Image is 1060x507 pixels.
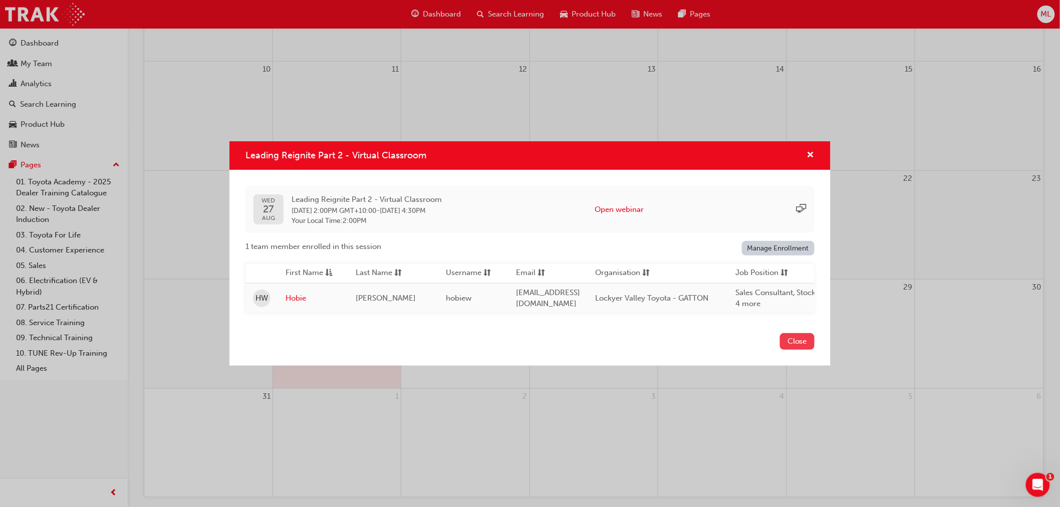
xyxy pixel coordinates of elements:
span: 1 [1046,473,1054,481]
iframe: Intercom live chat [1026,473,1050,497]
a: Manage Enrollment [742,241,815,256]
button: Organisationsorting-icon [595,267,650,280]
a: Hobie [286,293,341,304]
span: Sales Consultant, Stock Controller + 4 more [735,288,861,309]
span: hobiew [446,294,471,303]
span: Leading Reignite Part 2 - Virtual Classroom [245,150,426,161]
button: First Nameasc-icon [286,267,341,280]
span: sorting-icon [780,267,788,280]
span: Leading Reignite Part 2 - Virtual Classroom [292,194,442,205]
div: - [292,194,442,225]
div: Leading Reignite Part 2 - Virtual Classroom [229,141,831,366]
span: Job Position [735,267,778,280]
span: [PERSON_NAME] [356,294,416,303]
span: Organisation [595,267,640,280]
span: 27 [262,204,276,214]
button: Emailsorting-icon [516,267,571,280]
span: AUG [262,215,276,221]
button: Usernamesorting-icon [446,267,501,280]
span: Last Name [356,267,392,280]
span: Username [446,267,481,280]
span: 27 Aug 2025 2:00PM GMT+10:00 [292,206,376,215]
span: Your Local Time : 2:00PM [292,216,442,225]
button: Job Positionsorting-icon [735,267,790,280]
span: 1 team member enrolled in this session [245,241,381,252]
span: First Name [286,267,323,280]
span: cross-icon [807,151,815,160]
span: sessionType_ONLINE_URL-icon [797,204,807,215]
span: asc-icon [325,267,333,280]
span: HW [255,293,268,304]
button: Close [780,333,815,350]
span: sorting-icon [483,267,491,280]
button: cross-icon [807,149,815,162]
button: Last Namesorting-icon [356,267,411,280]
span: sorting-icon [394,267,402,280]
span: 27 Aug 2025 4:30PM [380,206,426,215]
span: Email [516,267,536,280]
span: WED [262,197,276,204]
span: [EMAIL_ADDRESS][DOMAIN_NAME] [516,288,580,309]
button: Open webinar [595,204,644,215]
span: sorting-icon [538,267,545,280]
span: Lockyer Valley Toyota - GATTON [595,294,708,303]
span: sorting-icon [642,267,650,280]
